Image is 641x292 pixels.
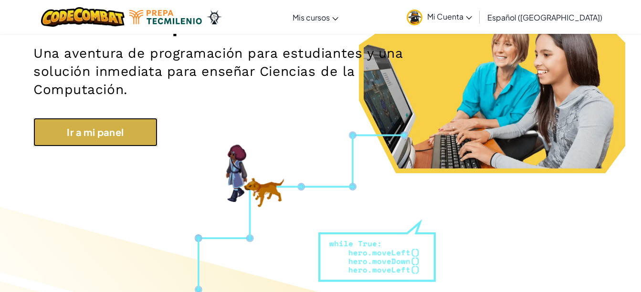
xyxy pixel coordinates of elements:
[33,118,158,146] a: Ir a mi panel
[129,10,202,24] img: Tecmilenio logo
[288,4,343,30] a: Mis cursos
[33,44,418,99] h2: Una aventura de programación para estudiantes y una solución inmediata para enseñar Ciencias de l...
[207,10,222,24] img: Ozaria
[41,7,125,27] img: CodeCombat logo
[407,10,422,25] img: avatar
[402,2,477,32] a: Mi Cuenta
[487,12,602,22] span: Español ([GEOGRAPHIC_DATA])
[293,12,330,22] span: Mis cursos
[427,11,472,21] span: Mi Cuenta
[483,4,607,30] a: Español ([GEOGRAPHIC_DATA])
